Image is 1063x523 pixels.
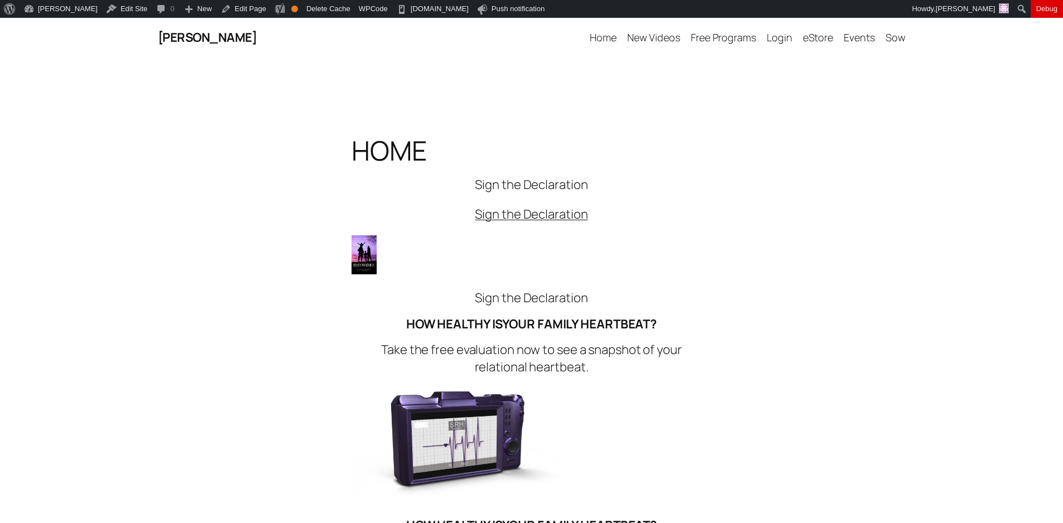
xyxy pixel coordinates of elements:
span: Events [844,31,874,44]
a: Events [844,31,874,45]
a: [PERSON_NAME] [158,29,257,46]
img: Render 6 Dark [352,386,560,503]
a: Sign the Declaration [28,206,1035,223]
span: New Videos [627,31,680,44]
p: Take the free evaluation now to see a snapshot of your relational heartbeat. [352,341,711,376]
a: Sow [886,31,906,45]
strong: HOW HEALTHY IS [406,316,503,332]
span: Free Programs [691,31,756,44]
a: eStore [803,31,833,45]
a: New Videos [627,31,680,45]
img: 1 [352,235,377,274]
a: Login [767,31,792,45]
span: Login [767,31,792,44]
h1: HOME [352,135,711,166]
span: Home [590,31,617,44]
p: Sign the Declaration [352,176,711,193]
p: Sign the Declaration [352,289,711,307]
span: [PERSON_NAME] [936,4,995,13]
span: eStore [803,31,833,44]
div: OK [291,6,298,12]
span: Sow [886,31,906,44]
a: Home [590,31,617,45]
strong: YOUR FAMILY HEARTBEAT? [502,316,657,332]
a: Free Programs [691,31,756,45]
